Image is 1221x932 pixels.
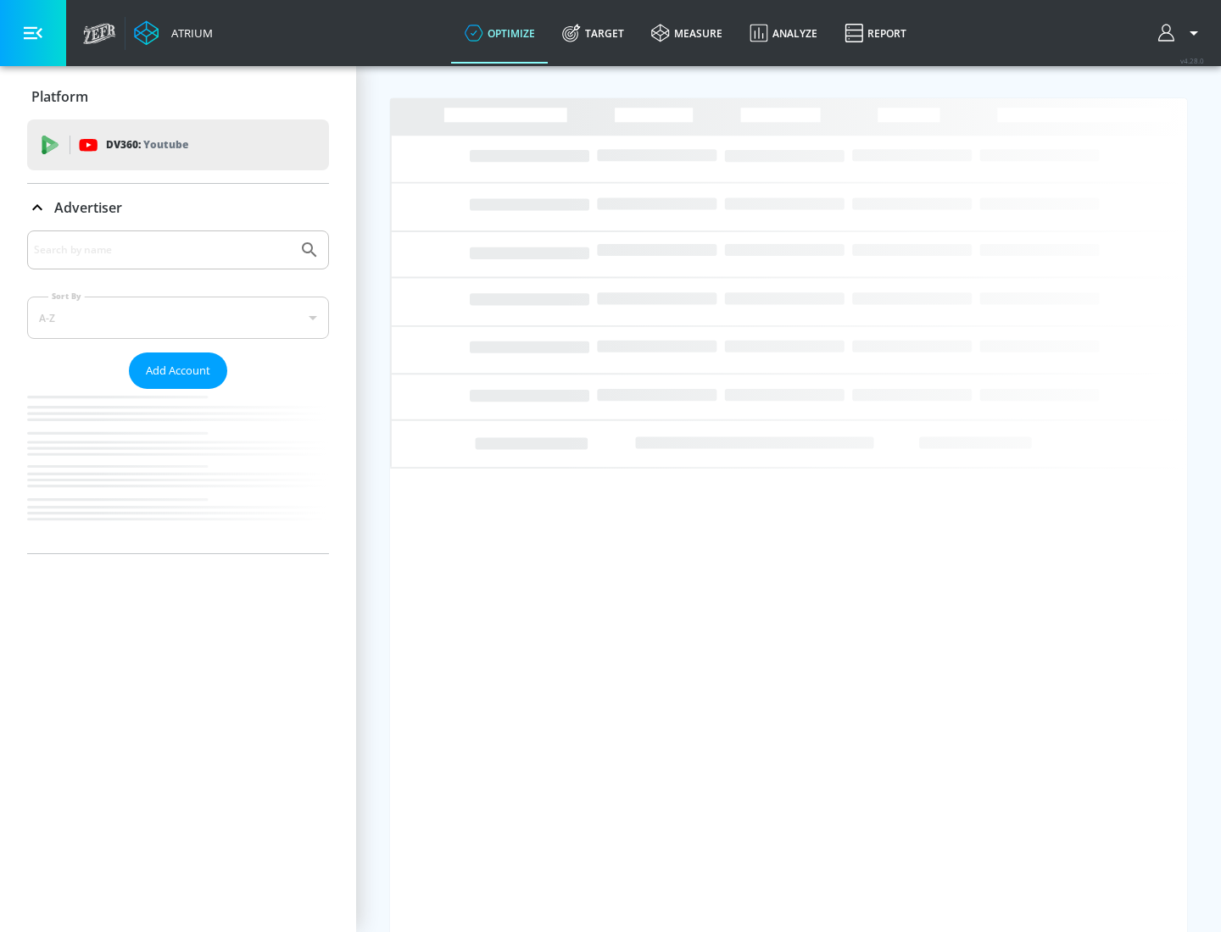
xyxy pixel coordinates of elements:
[549,3,638,64] a: Target
[134,20,213,46] a: Atrium
[27,389,329,553] nav: list of Advertiser
[106,136,188,154] p: DV360:
[31,87,88,106] p: Platform
[451,3,549,64] a: optimize
[638,3,736,64] a: measure
[831,3,920,64] a: Report
[27,119,329,170] div: DV360: Youtube
[27,73,329,120] div: Platform
[34,239,291,261] input: Search by name
[27,230,329,553] div: Advertiser
[164,25,213,41] div: Atrium
[27,297,329,339] div: A-Z
[146,361,210,380] span: Add Account
[1180,56,1204,65] span: v 4.28.0
[129,352,227,389] button: Add Account
[736,3,831,64] a: Analyze
[27,184,329,231] div: Advertiser
[54,198,122,217] p: Advertiser
[143,136,188,153] p: Youtube
[48,291,85,302] label: Sort By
